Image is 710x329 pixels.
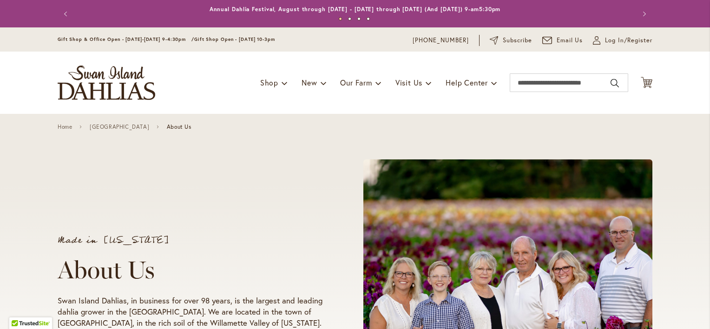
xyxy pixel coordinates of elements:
[395,78,422,87] span: Visit Us
[503,36,532,45] span: Subscribe
[339,17,342,20] button: 1 of 4
[167,124,191,130] span: About Us
[58,256,328,284] h1: About Us
[58,5,76,23] button: Previous
[348,17,351,20] button: 2 of 4
[634,5,652,23] button: Next
[194,36,275,42] span: Gift Shop Open - [DATE] 10-3pm
[605,36,652,45] span: Log In/Register
[210,6,501,13] a: Annual Dahlia Festival, August through [DATE] - [DATE] through [DATE] (And [DATE]) 9-am5:30pm
[58,66,155,100] a: store logo
[413,36,469,45] a: [PHONE_NUMBER]
[557,36,583,45] span: Email Us
[367,17,370,20] button: 4 of 4
[260,78,278,87] span: Shop
[58,124,72,130] a: Home
[58,36,194,42] span: Gift Shop & Office Open - [DATE]-[DATE] 9-4:30pm /
[58,236,328,245] p: Made in [US_STATE]
[490,36,532,45] a: Subscribe
[340,78,372,87] span: Our Farm
[302,78,317,87] span: New
[593,36,652,45] a: Log In/Register
[446,78,488,87] span: Help Center
[90,124,149,130] a: [GEOGRAPHIC_DATA]
[542,36,583,45] a: Email Us
[357,17,361,20] button: 3 of 4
